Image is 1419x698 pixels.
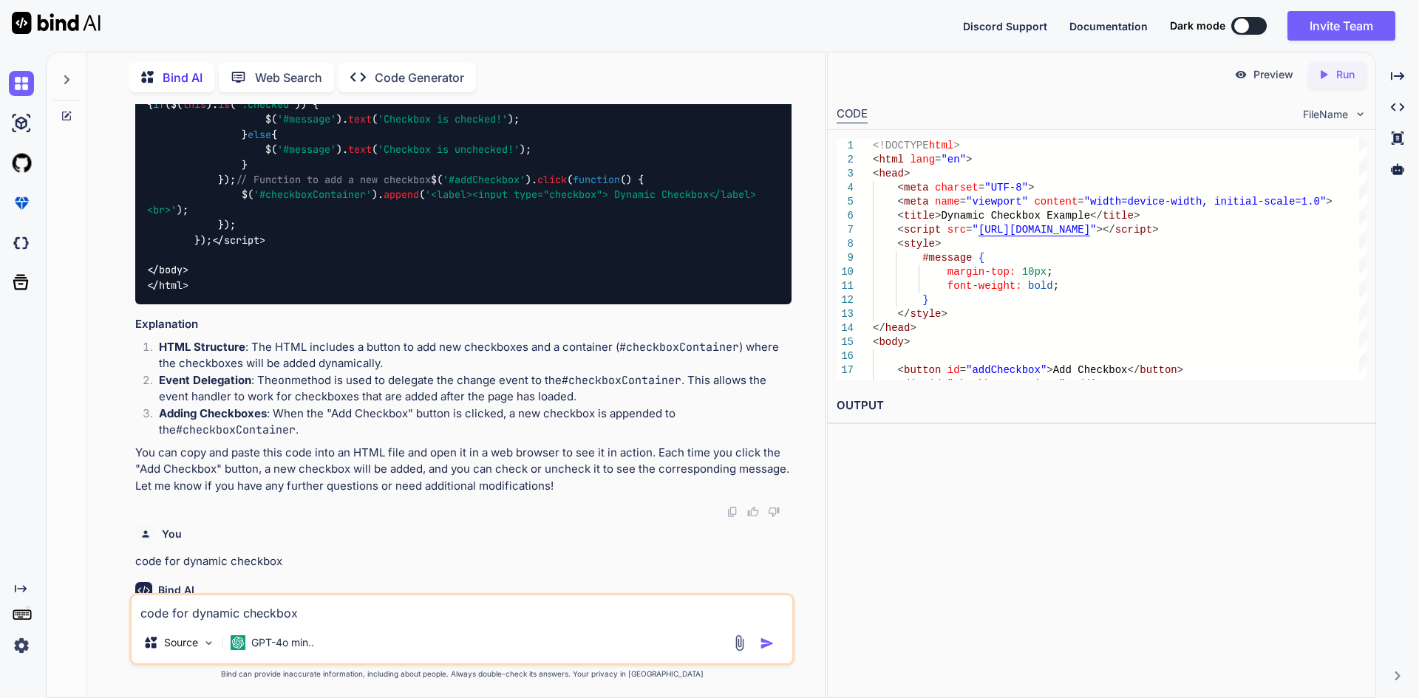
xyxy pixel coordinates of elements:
[873,140,929,151] span: <!DOCTYPE
[1069,20,1148,32] span: Documentation
[837,181,854,195] div: 4
[159,278,183,292] span: html
[941,378,947,390] span: =
[963,20,1047,32] span: Discord Support
[236,97,295,111] span: ':checked'
[147,406,792,439] li: : When the "Add Checkbox" button is clicked, a new checkbox is appended to the .
[9,151,34,176] img: githubLight
[904,224,941,236] span: script
[562,373,681,388] code: #checkboxContainer
[904,378,922,390] span: div
[879,154,904,165] span: html
[378,113,508,126] span: 'Checkbox is checked!'
[963,18,1047,34] button: Discord Support
[1326,196,1332,208] span: >
[1083,378,1102,390] span: div
[135,316,792,333] h3: Explanation
[966,364,1047,376] span: "addCheckbox"
[837,349,854,363] div: 16
[897,196,903,208] span: <
[158,583,194,598] h6: Bind AI
[978,182,984,194] span: =
[947,224,965,236] span: src
[897,238,903,250] span: <
[1034,196,1078,208] span: content
[966,154,972,165] span: >
[1069,18,1148,34] button: Documentation
[910,322,916,334] span: >
[904,210,935,222] span: title
[837,377,854,391] div: 18
[1090,210,1103,222] span: </
[837,307,854,321] div: 13
[959,196,965,208] span: =
[277,143,336,157] span: '#message'
[9,230,34,256] img: darkCloudIdeIcon
[979,224,1090,236] span: [URL][DOMAIN_NAME]
[1336,67,1355,82] p: Run
[731,634,748,651] img: attachment
[837,363,854,377] div: 17
[162,527,182,541] h6: You
[1090,224,1096,236] span: "
[159,264,183,277] span: body
[837,106,868,123] div: CODE
[159,406,267,420] strong: Adding Checkboxes
[910,154,935,165] span: lang
[768,506,780,518] img: dislike
[947,266,1015,278] span: margin-top:
[1234,68,1248,81] img: preview
[1028,280,1053,292] span: bold
[873,322,885,334] span: </
[537,173,567,186] span: click
[904,182,929,194] span: meta
[9,191,34,216] img: premium
[837,139,854,153] div: 1
[236,173,431,186] span: // Function to add a new checkbox
[984,182,1028,194] span: "UTF-8"
[873,336,879,348] span: <
[176,422,296,437] code: #checkboxContainer
[837,167,854,181] div: 3
[163,69,203,86] p: Bind AI
[248,128,271,141] span: else
[928,378,941,390] span: id
[837,293,854,307] div: 12
[922,294,928,306] span: }
[147,68,756,247] span: $( ). ( ( ) { $( ). ( , , ( ) { ($( ). ( )) { $( ). ( ); } { $( ). ( ); } }); $( ). ( ( ) { $( )....
[947,280,1021,292] span: font-weight:
[251,635,314,650] p: GPT-4o min..
[873,168,879,179] span: <
[1083,196,1326,208] span: "width=device-width, initial-scale=1.0"
[147,188,756,216] span: '<label><input type="checkbox"> Dynamic Checkbox</label><br>'
[12,12,101,34] img: Bind AI
[935,210,941,222] span: >
[224,233,259,247] span: script
[837,251,854,265] div: 9
[384,188,419,202] span: append
[1177,364,1182,376] span: >
[1096,224,1115,236] span: ></
[231,635,245,650] img: GPT-4o mini
[203,637,215,649] img: Pick Models
[443,173,525,186] span: '#addCheckbox'
[935,182,979,194] span: charset
[1354,108,1367,120] img: chevron down
[255,69,322,86] p: Web Search
[1170,18,1225,33] span: Dark mode
[941,154,966,165] span: "en"
[897,308,910,320] span: </
[1287,11,1395,41] button: Invite Team
[828,389,1375,423] h2: OUTPUT
[972,224,978,236] span: "
[573,173,620,186] span: function
[879,336,904,348] span: body
[348,143,372,157] span: text
[837,223,854,237] div: 7
[147,372,792,406] li: : The method is used to delegate the change event to the . This allows the event handler to work ...
[147,264,188,277] span: </ >
[147,339,792,372] li: : The HTML includes a button to add new checkboxes and a container ( ) where the checkboxes will ...
[375,69,464,86] p: Code Generator
[837,209,854,223] div: 6
[159,373,251,387] strong: Event Delegation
